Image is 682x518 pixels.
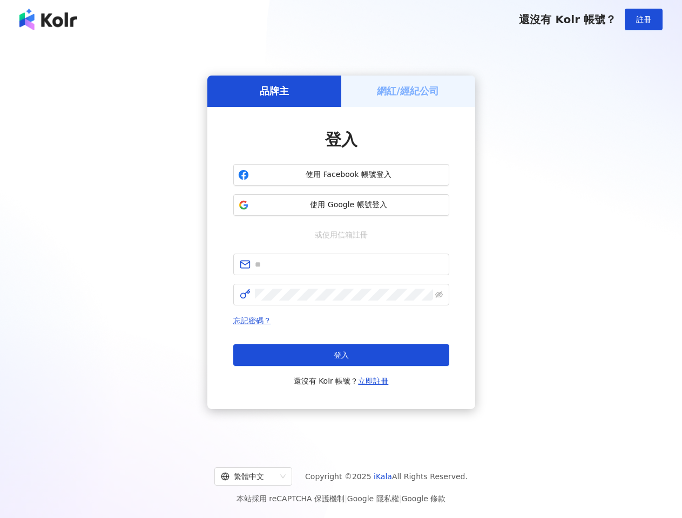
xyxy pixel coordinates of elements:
button: 註冊 [625,9,663,30]
span: Copyright © 2025 All Rights Reserved. [305,470,468,483]
span: 註冊 [636,15,651,24]
a: Google 隱私權 [347,494,399,503]
span: 還沒有 Kolr 帳號？ [294,374,389,387]
span: | [399,494,402,503]
a: 忘記密碼？ [233,316,271,325]
button: 使用 Google 帳號登入 [233,194,449,216]
span: 使用 Google 帳號登入 [253,200,444,210]
h5: 品牌主 [260,84,289,98]
span: 或使用信箱註冊 [307,229,375,241]
button: 使用 Facebook 帳號登入 [233,164,449,186]
span: 登入 [334,351,349,359]
div: 繁體中文 [221,468,276,485]
a: Google 條款 [401,494,445,503]
button: 登入 [233,344,449,366]
span: 本站採用 reCAPTCHA 保護機制 [237,492,445,505]
span: 使用 Facebook 帳號登入 [253,169,444,180]
span: | [345,494,347,503]
img: logo [19,9,77,30]
h5: 網紅/經紀公司 [377,84,439,98]
span: 還沒有 Kolr 帳號？ [519,13,616,26]
span: 登入 [325,130,357,149]
span: eye-invisible [435,291,443,298]
a: iKala [374,472,392,481]
a: 立即註冊 [358,377,388,385]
